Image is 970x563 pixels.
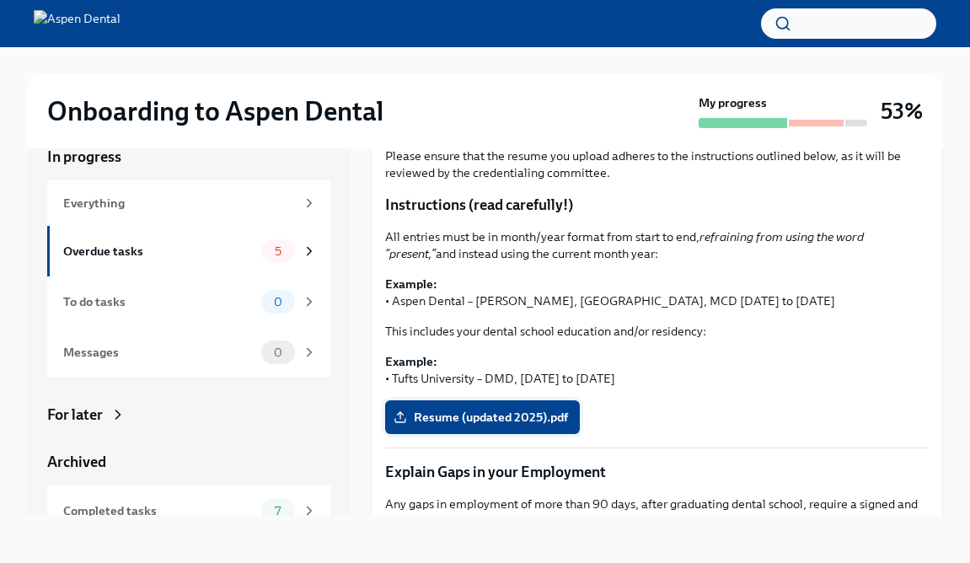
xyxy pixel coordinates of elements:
[47,485,330,536] a: Completed tasks7
[385,462,929,482] p: Explain Gaps in your Employment
[385,147,929,181] p: Please ensure that the resume you upload adheres to the instructions outlined below, as it will b...
[47,180,330,226] a: Everything
[264,346,292,359] span: 0
[385,400,580,434] label: Resume (updated 2025).pdf
[397,409,568,426] span: Resume (updated 2025).pdf
[385,195,929,215] p: Instructions (read carefully!)
[47,147,330,167] a: In progress
[63,343,255,362] div: Messages
[47,276,330,327] a: To do tasks0
[264,296,292,308] span: 0
[47,327,330,378] a: Messages0
[265,505,291,517] span: 7
[699,94,767,111] strong: My progress
[63,242,255,260] div: Overdue tasks
[47,405,330,425] a: For later
[385,496,929,529] p: Any gaps in employment of more than 90 days, after graduating dental school, require a signed and...
[385,276,437,292] strong: Example:
[47,226,330,276] a: Overdue tasks5
[47,94,383,128] h2: Onboarding to Aspen Dental
[47,405,103,425] div: For later
[63,292,255,311] div: To do tasks
[385,353,929,387] p: • Tufts University – DMD, [DATE] to [DATE]
[881,96,923,126] h3: 53%
[63,194,295,212] div: Everything
[385,228,929,262] p: All entries must be in month/year format from start to end, and instead using the current month y...
[385,323,929,340] p: This includes your dental school education and/or residency:
[47,452,330,472] a: Archived
[63,501,255,520] div: Completed tasks
[265,245,292,258] span: 5
[385,276,929,309] p: • Aspen Dental – [PERSON_NAME], [GEOGRAPHIC_DATA], MCD [DATE] to [DATE]
[34,10,121,37] img: Aspen Dental
[385,354,437,369] strong: Example:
